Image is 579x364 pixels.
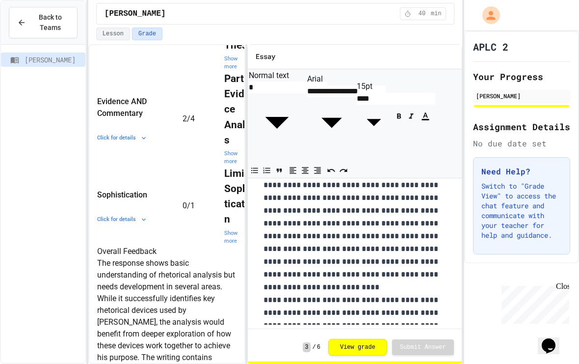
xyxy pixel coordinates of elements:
[473,138,570,149] div: No due date set
[183,114,187,123] span: 2
[224,168,262,225] strong: Limited Sophistication
[538,325,569,354] iframe: chat widget
[132,28,162,40] button: Grade
[187,201,195,210] span: / 1
[97,246,237,257] h6: Overall Feedback
[405,109,417,123] button: Italic (⌘+I)
[303,342,310,352] span: 3
[313,343,316,351] span: /
[9,7,78,38] button: Back to Teams
[400,343,446,351] span: Submit Answer
[392,339,454,355] button: Submit Answer
[183,201,187,210] span: 0
[224,150,259,166] div: Show more
[187,114,195,123] span: / 4
[224,55,259,71] div: Show more
[473,70,570,84] h2: Your Progress
[357,81,391,92] div: 15pt
[256,51,275,63] h6: Essay
[4,4,68,62] div: Chat with us now!Close
[414,10,430,18] span: 40
[96,28,130,40] button: Lesson
[476,91,567,100] div: [PERSON_NAME]
[473,120,570,134] h2: Assignment Details
[261,163,273,177] button: Numbered List
[32,12,69,33] span: Back to Teams
[25,55,81,65] span: [PERSON_NAME]
[472,4,502,27] div: My Account
[97,188,171,224] div: SophisticationClick for details
[312,163,323,177] button: Align Right
[97,188,171,202] div: Sophistication
[307,73,356,85] div: Arial
[105,8,166,20] span: [PERSON_NAME]
[97,134,171,142] div: Click for details
[224,73,259,146] strong: Partial Evidence Analysis
[325,163,337,177] button: Undo (⌘+Z)
[317,343,320,351] span: 6
[338,163,349,177] button: Redo (⌘+⇧+Z)
[328,339,387,356] button: View grade
[287,163,299,177] button: Align Left
[224,229,259,246] div: Show more
[431,10,442,18] span: min
[97,95,171,142] div: Evidence AND CommentaryClick for details
[393,109,405,123] button: Bold (⌘+B)
[473,40,508,54] h1: APLC 2
[481,166,562,177] h3: Need Help?
[97,216,171,224] div: Click for details
[249,163,261,177] button: Bullet List
[498,282,569,324] iframe: chat widget
[299,163,311,177] button: Align Center
[481,181,562,240] p: Switch to "Grade View" to access the chat feature and communicate with your teacher for help and ...
[97,95,171,120] div: Evidence AND Commentary
[249,70,305,82] div: Normal text
[273,163,285,177] button: Quote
